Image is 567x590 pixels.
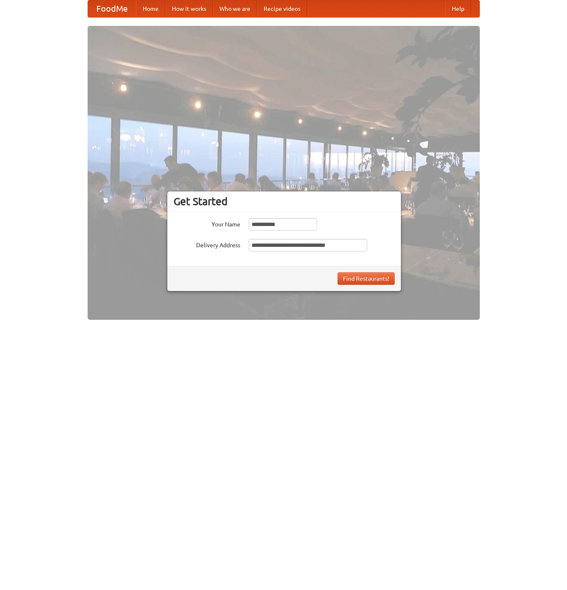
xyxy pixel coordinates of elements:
a: FoodMe [88,0,136,17]
a: Who we are [213,0,257,17]
a: Home [136,0,165,17]
label: Your Name [174,218,240,228]
a: Recipe videos [257,0,307,17]
button: Find Restaurants! [338,272,395,285]
h3: Get Started [174,195,395,208]
a: Help [445,0,471,17]
a: How it works [165,0,213,17]
label: Delivery Address [174,239,240,249]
